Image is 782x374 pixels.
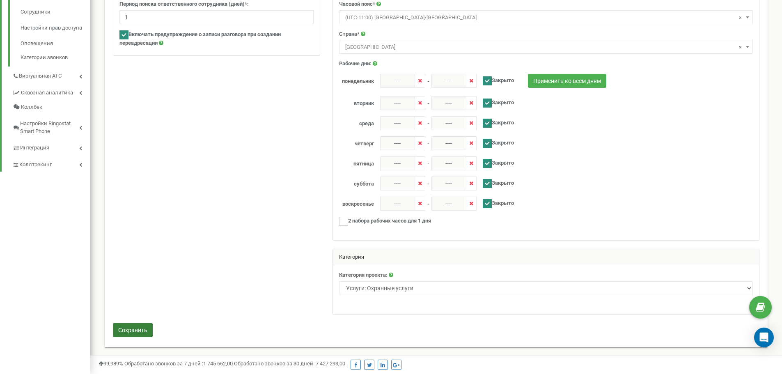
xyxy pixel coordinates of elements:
a: Коллбек [12,100,90,115]
span: Интеграция [20,144,49,152]
span: Коллтрекинг [19,161,52,169]
label: Закрыто [477,156,514,168]
span: - [427,116,429,128]
label: Закрыто [477,197,514,208]
span: - [427,74,429,85]
a: Виртуальная АТС [12,67,90,83]
a: Настройки Ringostat Smart Phone [12,114,90,138]
span: × [739,12,742,23]
label: суббота [333,177,380,188]
span: 99,989% [99,360,123,367]
span: Украина [339,40,753,54]
a: Настройки прав доступа [21,20,90,36]
span: - [427,197,429,208]
span: - [427,177,429,188]
button: Сохранить [113,323,153,337]
label: 2 набора рабочих часов для 1 дня [339,217,431,226]
span: × [739,41,742,53]
label: Закрыто [477,96,514,108]
label: Включать предупреждение о записи разговора при создании переадресации [119,30,314,47]
label: Закрыто [477,177,514,188]
a: Категории звонков [21,52,90,62]
label: Закрыто [477,116,514,128]
button: Применить ко всем дням [528,74,606,88]
span: Сквозная аналитика [21,89,73,97]
span: - [427,96,429,108]
a: Коллтрекинг [12,155,90,172]
span: (UTC-11:00) Pacific/Midway [342,12,750,23]
span: Виртуальная АТС [19,72,62,80]
span: Украина [342,41,750,53]
label: Закрыто [477,74,514,85]
a: Сотрудники [21,4,90,20]
a: Интеграция [12,138,90,155]
span: - [427,156,429,168]
label: понедельник [333,74,380,85]
span: Обработано звонков за 30 дней : [234,360,345,367]
span: Настройки Ringostat Smart Phone [20,120,79,135]
label: Категория проекта: [339,271,388,279]
span: - [427,136,429,148]
label: Часовой пояс* [339,0,375,8]
label: четверг [333,136,380,148]
label: пятница [333,156,380,168]
u: 7 427 293,00 [316,360,345,367]
label: Период поиска ответственного сотрудника (дней)*: [119,0,249,8]
span: (UTC-11:00) Pacific/Midway [339,10,753,24]
div: Open Intercom Messenger [754,328,774,347]
span: Коллбек [21,103,42,111]
label: Страна* [339,30,360,38]
u: 1 745 662,00 [203,360,233,367]
a: Сквозная аналитика [12,83,90,100]
label: Закрыто [477,136,514,148]
label: среда [333,116,380,128]
label: воскресенье [333,197,380,208]
label: Рабочие дни: [339,60,372,68]
label: вторник [333,96,380,108]
span: Обработано звонков за 7 дней : [124,360,233,367]
a: Оповещения [21,36,90,52]
div: Категория [333,249,759,266]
